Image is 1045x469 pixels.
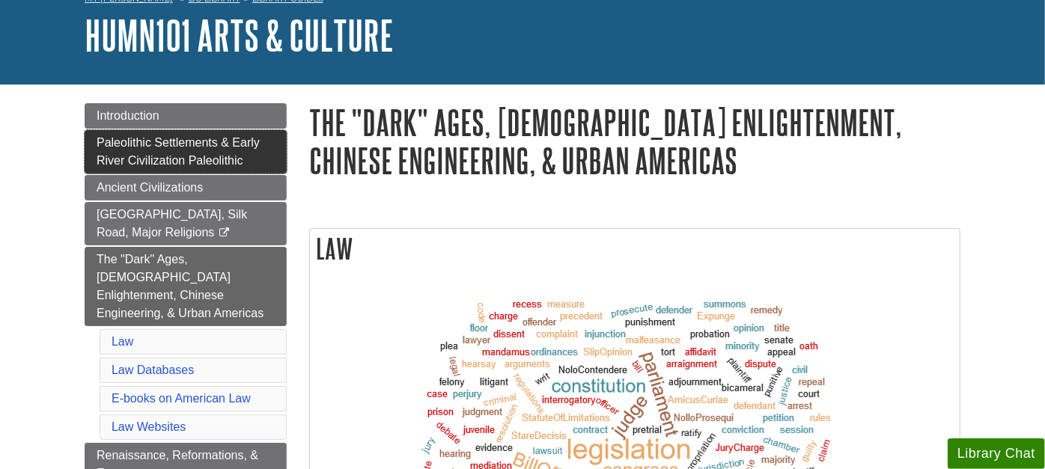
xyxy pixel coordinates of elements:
a: Ancient Civilizations [85,175,287,200]
a: The "Dark" Ages, [DEMOGRAPHIC_DATA] Enlightenment, Chinese Engineering, & Urban Americas [85,247,287,326]
a: E-books on American Law [112,392,251,405]
button: Library Chat [948,438,1045,469]
span: Paleolithic Settlements & Early River Civilization Paleolithic [97,136,260,167]
a: Paleolithic Settlements & Early River Civilization Paleolithic [85,130,287,174]
a: HUMN101 Arts & Culture [85,12,394,58]
a: Introduction [85,103,287,129]
h1: The "Dark" Ages, [DEMOGRAPHIC_DATA] Enlightenment, Chinese Engineering, & Urban Americas [309,103,960,180]
span: The "Dark" Ages, [DEMOGRAPHIC_DATA] Enlightenment, Chinese Engineering, & Urban Americas [97,253,263,319]
a: Law Databases [112,364,194,376]
a: Law [112,335,133,348]
h2: Law [310,229,960,269]
span: Ancient Civilizations [97,181,203,194]
span: [GEOGRAPHIC_DATA], Silk Road, Major Religions [97,208,247,239]
i: This link opens in a new window [218,228,231,238]
span: Introduction [97,109,159,122]
a: Law Websites [112,420,186,433]
a: [GEOGRAPHIC_DATA], Silk Road, Major Religions [85,202,287,245]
